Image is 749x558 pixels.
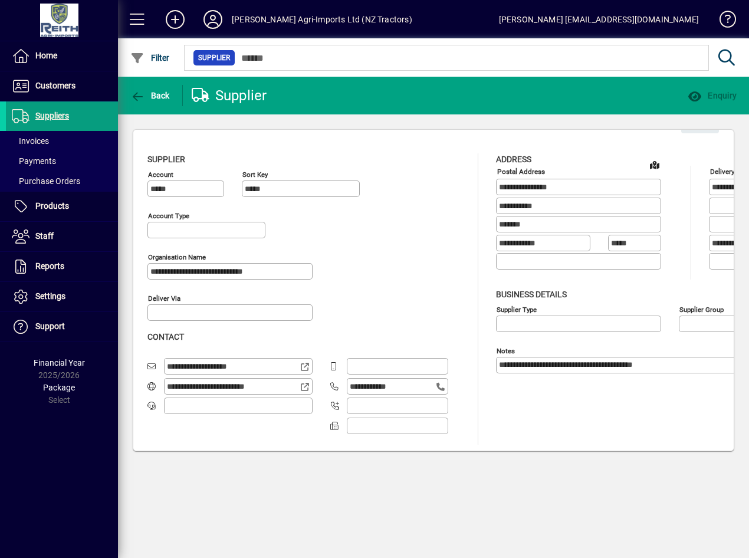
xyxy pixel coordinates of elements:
[194,9,232,30] button: Profile
[6,41,118,71] a: Home
[6,71,118,101] a: Customers
[6,192,118,221] a: Products
[6,151,118,171] a: Payments
[35,81,75,90] span: Customers
[127,85,173,106] button: Back
[35,321,65,331] span: Support
[12,156,56,166] span: Payments
[497,305,537,313] mat-label: Supplier type
[499,10,699,29] div: [PERSON_NAME] [EMAIL_ADDRESS][DOMAIN_NAME]
[645,155,664,174] a: View on map
[242,170,268,179] mat-label: Sort key
[43,383,75,392] span: Package
[34,358,85,367] span: Financial Year
[6,282,118,311] a: Settings
[148,212,189,220] mat-label: Account Type
[35,51,57,60] span: Home
[35,201,69,211] span: Products
[681,112,719,133] button: Edit
[497,346,515,355] mat-label: Notes
[711,2,734,41] a: Knowledge Base
[35,111,69,120] span: Suppliers
[198,52,230,64] span: Supplier
[6,252,118,281] a: Reports
[496,155,531,164] span: Address
[12,176,80,186] span: Purchase Orders
[192,86,267,105] div: Supplier
[127,47,173,68] button: Filter
[118,85,183,106] app-page-header-button: Back
[35,291,65,301] span: Settings
[12,136,49,146] span: Invoices
[147,155,185,164] span: Supplier
[35,231,54,241] span: Staff
[6,312,118,342] a: Support
[148,294,180,303] mat-label: Deliver via
[148,170,173,179] mat-label: Account
[6,222,118,251] a: Staff
[130,53,170,63] span: Filter
[6,171,118,191] a: Purchase Orders
[679,305,724,313] mat-label: Supplier group
[148,253,206,261] mat-label: Organisation name
[147,332,184,342] span: Contact
[496,290,567,299] span: Business details
[35,261,64,271] span: Reports
[130,91,170,100] span: Back
[6,131,118,151] a: Invoices
[156,9,194,30] button: Add
[232,10,412,29] div: [PERSON_NAME] Agri-Imports Ltd (NZ Tractors)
